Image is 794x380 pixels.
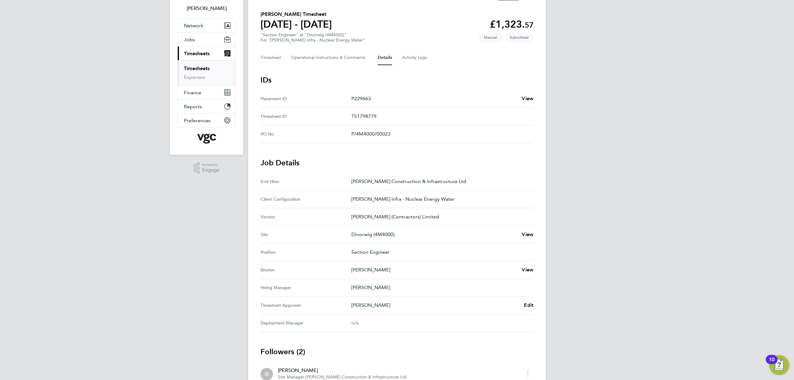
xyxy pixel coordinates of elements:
[351,95,517,102] p: P229663
[261,178,351,185] div: End Hirer
[261,95,351,102] div: Placement ID
[261,195,351,203] div: Client Configuration
[378,50,392,65] button: Details
[184,104,202,110] span: Reports
[522,231,533,237] span: View
[178,60,235,85] div: Timesheets
[522,96,533,101] span: View
[769,360,774,368] div: 10
[524,302,533,309] a: Edit
[261,213,351,221] div: Vendor
[194,162,220,174] a: Powered byEngage
[261,113,351,120] div: Timesheet ID
[522,266,533,274] a: View
[522,369,533,378] button: timesheet menu
[178,47,235,60] button: Timesheets
[261,32,365,43] div: "Section Engineer" at "Dinorwig (4M4000)"
[197,134,216,144] img: vgcgroup-logo-retina.png
[278,374,304,380] span: Site Manager
[261,158,533,168] h3: Job Details
[265,371,269,378] span: IB
[184,118,211,123] span: Preferences
[525,20,533,29] span: 57
[178,86,235,99] button: Finance
[351,284,529,291] p: [PERSON_NAME]
[304,374,306,380] span: ·
[202,168,220,173] span: Engage
[490,18,533,30] app-decimal: £1,323.
[177,5,236,12] span: Daniel Templeton
[351,266,517,274] p: [PERSON_NAME]
[524,302,533,308] span: Edit
[261,38,365,43] div: For "[PERSON_NAME] Infra - Nuclear Energy Water"
[184,74,205,80] a: Expenses
[261,11,332,18] h2: [PERSON_NAME] Timesheet
[278,367,407,374] div: [PERSON_NAME]
[351,178,529,185] p: [PERSON_NAME] Construction & Infrastructure Ltd
[184,23,203,29] span: Network
[351,195,529,203] p: [PERSON_NAME] Infra - Nuclear Energy Water
[402,50,428,65] button: Activity Logs
[306,374,407,380] span: [PERSON_NAME] Construction & Infrastructure Ltd
[184,90,201,96] span: Finance
[351,231,517,238] p: Dinorwig (4M4000)
[178,114,235,127] button: Preferences
[261,347,533,357] h3: Followers (2)
[184,51,210,56] span: Timesheets
[351,319,524,327] div: n/a
[202,162,220,168] span: Powered by
[522,267,533,273] span: View
[291,50,368,65] button: Operational Instructions & Comments
[351,130,529,138] p: P/4M4000/00023
[505,32,533,42] span: This timesheet is Submitted.
[351,113,529,120] p: TS1798779
[261,266,351,274] div: Worker
[261,231,351,238] div: Site
[178,100,235,113] button: Reports
[261,248,351,256] div: Position
[178,33,235,46] button: Jobs
[522,95,533,102] a: View
[261,284,351,291] div: Hiring Manager
[184,37,195,42] span: Jobs
[769,355,789,375] button: Open Resource Center, 10 new notifications
[261,302,351,309] div: Timesheet Approver
[351,302,519,309] p: [PERSON_NAME]
[351,248,529,256] p: Section Engineer
[261,130,351,138] div: PO No
[184,65,210,71] a: Timesheets
[261,50,281,65] button: Timesheet
[261,18,332,30] h1: [DATE] - [DATE]
[261,319,351,327] div: Deployment Manager
[177,134,236,144] a: Go to home page
[351,213,529,221] p: [PERSON_NAME] (Contractors) Limited
[479,32,502,42] span: This timesheet was manually created.
[522,231,533,238] a: View
[261,75,533,85] h3: IDs
[178,19,235,32] button: Network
